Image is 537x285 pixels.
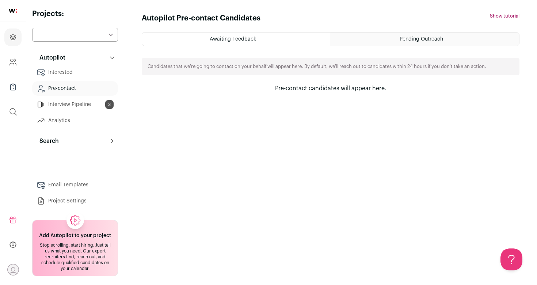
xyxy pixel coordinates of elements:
span: 3 [105,100,114,109]
span: Awaiting Feedback [210,37,256,42]
a: Company and ATS Settings [4,53,22,71]
a: Analytics [32,113,118,128]
button: Autopilot [32,50,118,65]
a: Interested [32,65,118,80]
img: wellfound-shorthand-0d5821cbd27db2630d0214b213865d53afaa358527fdda9d0ea32b1df1b89c2c.svg [9,9,17,13]
iframe: Help Scout Beacon - Open [500,248,522,270]
a: Projects [4,28,22,46]
div: Pre-contact candidates will appear here. [239,84,422,93]
div: Candidates that we're going to contact on your behalf will appear here. By default, we'll reach o... [142,58,519,75]
a: Add Autopilot to your project Stop scrolling, start hiring. Just tell us what you need. Our exper... [32,220,118,276]
p: Autopilot [35,53,65,62]
button: Open dropdown [7,264,19,275]
p: Search [35,137,59,145]
button: Search [32,134,118,148]
button: Show tutorial [490,13,519,19]
h1: Autopilot Pre-contact Candidates [142,13,260,23]
a: Company Lists [4,78,22,96]
a: Pending Outreach [331,33,519,46]
h2: Projects: [32,9,118,19]
a: Email Templates [32,178,118,192]
div: Stop scrolling, start hiring. Just tell us what you need. Our expert recruiters find, reach out, ... [37,242,113,271]
h2: Add Autopilot to your project [39,232,111,239]
a: Project Settings [32,194,118,208]
a: Pre-contact [32,81,118,96]
span: Pending Outreach [400,37,443,42]
a: Interview Pipeline3 [32,97,118,112]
